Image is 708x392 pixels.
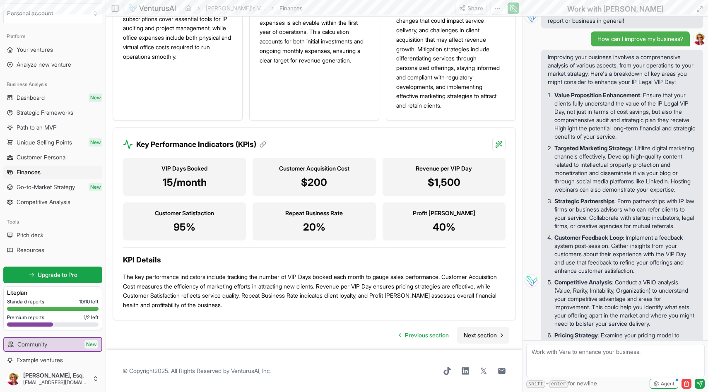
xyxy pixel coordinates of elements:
span: New [89,183,102,191]
p: : Ensure that your clients fully understand the value of the IP Legal VIP Day, not just in terms ... [554,91,696,141]
p: : Form partnerships with IP law firms or business advisors who can refer clients to your service.... [554,197,696,230]
h3: VIP Days Booked [130,164,239,173]
a: VenturusAI, Inc [231,367,270,374]
span: New [89,138,102,147]
h3: Profit [PERSON_NAME] [389,209,499,217]
a: Competitive Analysis [3,195,102,209]
a: Path to an MVP [3,121,102,134]
span: Upgrade to Pro [38,271,77,279]
a: Pitch deck [3,228,102,242]
span: New [84,340,98,349]
span: Community [17,340,47,349]
span: Analyze new venture [17,60,71,69]
span: Customer Persona [17,153,65,161]
p: $1,500 [389,176,499,189]
a: Go to previous page [393,327,455,344]
a: CommunityNew [4,338,101,351]
p: 15/month [130,176,239,189]
span: Dashboard [17,94,45,102]
h3: Revenue per VIP Day [389,164,499,173]
h3: Lite plan [7,289,99,297]
span: 10 / 10 left [79,298,99,305]
button: Agent [650,379,678,389]
span: Example ventures [17,356,63,364]
span: Premium reports [7,314,44,321]
h3: Repeat Business Rate [259,209,369,217]
div: Platform [3,30,102,43]
p: Improving your business involves a comprehensive analysis of various aspects, from your operation... [548,53,696,86]
span: New [89,94,102,102]
strong: Competitive Analysis [554,279,612,286]
span: Standard reports [7,298,44,305]
a: Go to next page [457,327,509,344]
p: $200 [259,176,369,189]
img: ACg8ocLvu26AYRrYzhil3BCQmnJIiTqlovR0rUmAPjF-U1fmUaIe9Ibw=s96-c [694,33,706,45]
strong: Pricing Strategy [554,332,598,339]
span: How can I improve my business? [597,35,683,43]
p: 95% [130,221,239,234]
a: Resources [3,243,102,257]
span: Agent [661,380,674,387]
a: Customer Persona [3,151,102,164]
img: ACg8ocLvu26AYRrYzhil3BCQmnJIiTqlovR0rUmAPjF-U1fmUaIe9Ibw=s96-c [7,372,20,385]
span: Go-to-Market Strategy [17,183,75,191]
div: Tools [3,215,102,228]
nav: pagination [393,327,509,344]
h3: Key Performance Indicators (KPIs) [136,139,266,150]
strong: Targeted Marketing Strategy [554,144,632,152]
h3: Customer Acquisition Cost [259,164,369,173]
a: Unique Selling PointsNew [3,136,102,149]
p: 20% [259,221,369,234]
img: Vera [525,10,538,23]
span: 1 / 2 left [84,314,99,321]
span: Your ventures [17,46,53,54]
button: [PERSON_NAME], Esq.[EMAIL_ADDRESS][DOMAIN_NAME] [3,369,102,389]
p: : Implement a feedback system post-session. Gather insights from your customers about their exper... [554,233,696,275]
a: Strategic Frameworks [3,106,102,119]
kbd: enter [549,380,568,388]
p: 40% [389,221,499,234]
strong: Value Proposition Enhancement [554,91,640,99]
p: : Conduct a VRIO analysis (Value, Rarity, Imitability, Organization) to understand your competiti... [554,278,696,328]
a: Analyze new venture [3,58,102,71]
span: [EMAIL_ADDRESS][DOMAIN_NAME] [23,379,89,386]
h3: KPI Details [123,254,506,266]
h3: Customer Satisfaction [130,209,239,217]
p: : Utilize digital marketing channels effectively. Develop high-quality content related to intelle... [554,144,696,194]
strong: Strategic Partnerships [554,197,614,204]
span: Pitch deck [17,231,43,239]
span: Finances [17,168,41,176]
span: Path to an MVP [17,123,57,132]
a: Go-to-Market StrategyNew [3,180,102,194]
span: + for newline [526,379,597,388]
span: Hi, I'm [PERSON_NAME], ask me anything about your report or business in general! [548,8,696,25]
span: Resources [17,246,44,254]
a: DashboardNew [3,91,102,104]
a: Example ventures [3,354,102,367]
strong: Customer Feedback Loop [554,234,623,241]
p: The key performance indicators include tracking the number of VIP Days booked each month to gauge... [123,272,506,310]
span: Unique Selling Points [17,138,72,147]
kbd: shift [526,380,545,388]
a: Upgrade to Pro [3,267,102,283]
span: Competitive Analysis [17,198,70,206]
span: Next section [464,331,497,339]
p: : Examine your pricing model to ensure it reflects the value offered and remains competitive. Con... [554,331,696,373]
div: Business Analysis [3,78,102,91]
img: Vera [525,274,538,287]
span: Strategic Frameworks [17,108,73,117]
a: Finances [3,166,102,179]
span: [PERSON_NAME], Esq. [23,372,89,379]
span: Previous section [405,331,449,339]
span: © Copyright 2025 . All Rights Reserved by . [123,367,271,375]
a: Your ventures [3,43,102,56]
